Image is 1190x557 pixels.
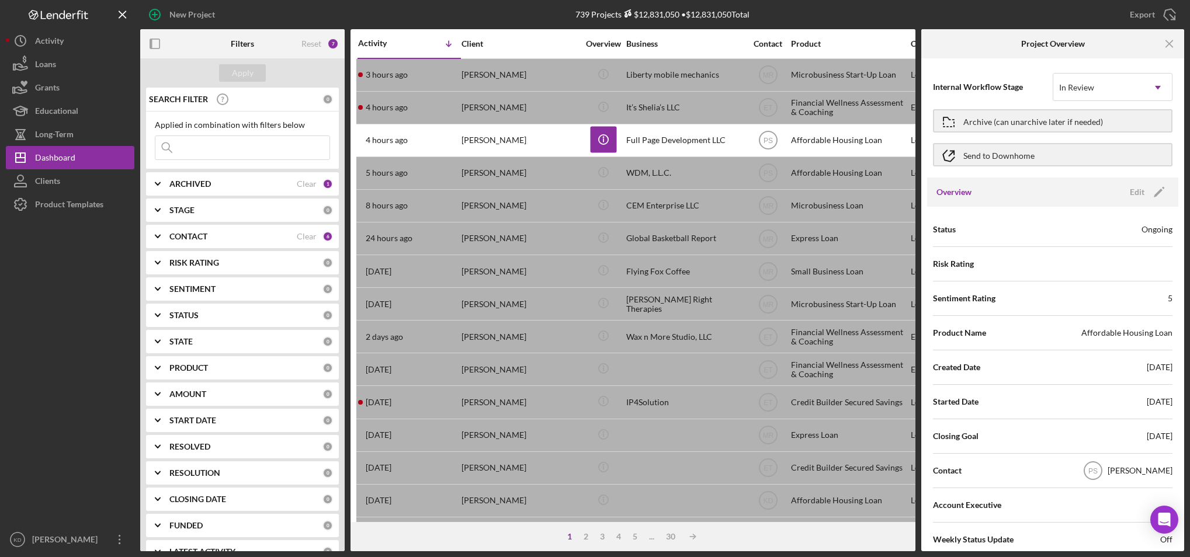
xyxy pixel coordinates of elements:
div: Loan [911,256,965,287]
button: New Project [140,3,227,26]
div: Open Intercom Messenger [1150,506,1178,534]
text: KD [13,537,21,543]
text: ET [764,104,773,112]
div: Ongoing [1142,224,1172,235]
span: Closing Goal [933,430,979,442]
b: CONTACT [169,232,207,241]
b: STATE [169,337,193,346]
div: Financial Wellness Assessment & Coaching [791,354,908,385]
div: 3 [594,532,610,541]
text: ET [764,365,773,374]
a: Loans [6,53,134,76]
div: Loan [911,485,965,516]
time: 2025-10-07 13:37 [366,300,391,309]
div: 0 [322,520,333,531]
span: Contact [933,465,962,476]
div: 0 [322,468,333,478]
time: 2025-10-07 20:47 [366,234,412,243]
div: Full Page Development LLC [626,125,743,156]
div: Wax n More Studio, LLC [626,321,743,352]
button: Apply [219,64,266,82]
div: Loan [911,223,965,254]
div: Clear [297,179,317,189]
div: Loan [911,190,965,221]
div: Loan [911,288,965,319]
text: PS [763,169,772,177]
div: [PERSON_NAME] [1108,465,1172,476]
div: 0 [322,494,333,504]
div: Educational [911,354,965,385]
div: Credit Builder Secured Savings [791,387,908,417]
span: Started Date [933,396,979,408]
div: 1 [561,532,578,541]
div: Educational [35,99,78,126]
time: 2025-10-07 17:57 [366,267,391,276]
div: 0 [322,284,333,294]
div: Loan [911,452,965,483]
div: 2 [578,532,594,541]
span: Created Date [933,361,980,373]
time: 2025-10-08 12:31 [366,201,408,210]
div: [PERSON_NAME] [462,321,578,352]
div: Edit [1130,183,1144,201]
div: [PERSON_NAME] [462,387,578,417]
div: Financial Wellness Assessment & Coaching [791,321,908,352]
a: Activity [6,29,134,53]
div: Affordable Housing Loan [791,485,908,516]
div: 0 [322,415,333,426]
button: Send to Downhome [933,143,1172,166]
a: Dashboard [6,146,134,169]
div: 739 Projects • $12,831,050 Total [575,9,750,19]
text: ET [764,399,773,407]
button: Export [1118,3,1184,26]
text: PS [1088,467,1098,475]
div: [PERSON_NAME] [462,452,578,483]
time: 2025-10-04 15:18 [366,463,391,472]
div: Dashboard [35,146,75,172]
div: ... [643,532,660,541]
text: MR [762,71,773,79]
div: 0 [322,546,333,557]
text: MR [762,300,773,308]
b: Filters [231,39,254,48]
time: 2025-10-04 20:57 [366,430,391,440]
text: ET [764,464,773,472]
div: 0 [322,94,333,105]
div: Category [911,39,965,48]
button: Archive (can unarchive later if needed) [933,109,1172,133]
div: 1 [322,179,333,189]
button: Product Templates [6,193,134,216]
text: MR [762,267,773,276]
div: 5 [627,532,643,541]
div: IP4Solution [626,387,743,417]
div: Reset [301,39,321,48]
div: Grants [35,76,60,102]
div: [PERSON_NAME] [462,485,578,516]
div: Microbusiness Start-Up Loan [791,288,908,319]
button: Grants [6,76,134,99]
div: 5 [1168,293,1172,304]
time: 2025-10-08 15:51 [366,168,408,177]
div: Loan [911,387,965,417]
span: Sentiment Rating [933,293,995,304]
div: Loan [911,158,965,189]
div: Client [462,39,578,48]
b: LATEST ACTIVITY [169,547,235,556]
div: $12,831,050 [622,9,679,19]
div: [PERSON_NAME] [462,420,578,451]
div: Microbusiness Start-Up Loan [791,60,908,90]
div: [PERSON_NAME] [462,518,578,549]
div: 30 [660,532,681,541]
div: New Project [169,3,215,26]
div: 0 [322,257,333,268]
div: [PERSON_NAME] [462,60,578,90]
div: 7 [327,38,339,50]
time: 2025-10-08 17:47 [366,70,408,79]
div: Loan [911,125,965,156]
div: 0 [322,310,333,321]
div: It’s Shelia’s LLC [626,92,743,123]
time: 2025-10-08 16:22 [366,135,408,145]
div: [DATE] [1147,361,1172,373]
